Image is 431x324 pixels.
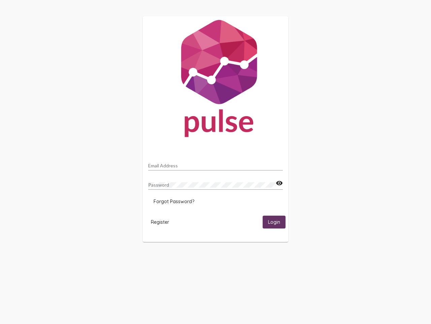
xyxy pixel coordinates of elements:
[148,195,200,208] button: Forgot Password?
[263,216,286,228] button: Login
[143,16,288,144] img: Pulse For Good Logo
[276,179,283,187] mat-icon: visibility
[268,219,280,225] span: Login
[145,216,174,228] button: Register
[151,219,169,225] span: Register
[154,198,194,205] span: Forgot Password?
